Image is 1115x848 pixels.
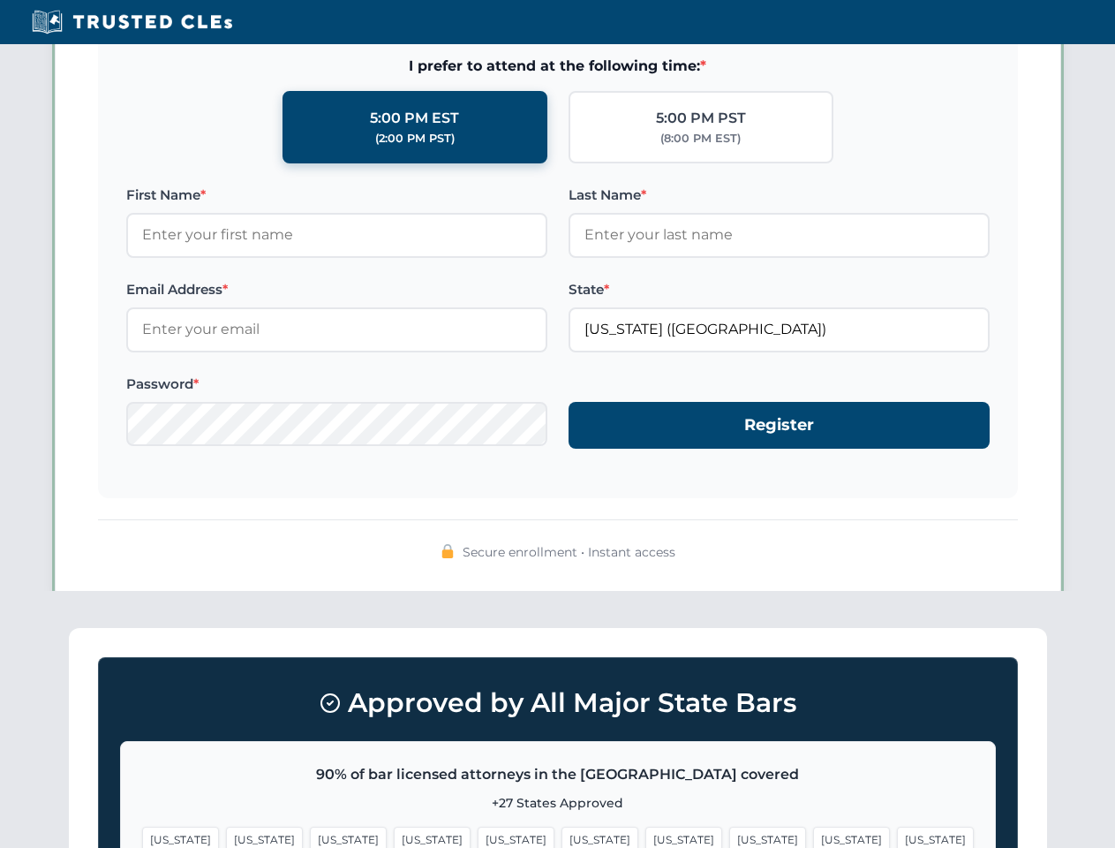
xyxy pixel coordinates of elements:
[441,544,455,558] img: 🔒
[569,402,990,449] button: Register
[26,9,237,35] img: Trusted CLEs
[126,307,547,352] input: Enter your email
[569,279,990,300] label: State
[126,55,990,78] span: I prefer to attend at the following time:
[126,185,547,206] label: First Name
[656,107,746,130] div: 5:00 PM PST
[569,307,990,352] input: Florida (FL)
[370,107,459,130] div: 5:00 PM EST
[142,793,974,813] p: +27 States Approved
[126,213,547,257] input: Enter your first name
[569,185,990,206] label: Last Name
[126,374,547,395] label: Password
[569,213,990,257] input: Enter your last name
[126,279,547,300] label: Email Address
[660,130,741,148] div: (8:00 PM EST)
[142,763,974,786] p: 90% of bar licensed attorneys in the [GEOGRAPHIC_DATA] covered
[120,679,996,727] h3: Approved by All Major State Bars
[375,130,455,148] div: (2:00 PM PST)
[463,542,675,562] span: Secure enrollment • Instant access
